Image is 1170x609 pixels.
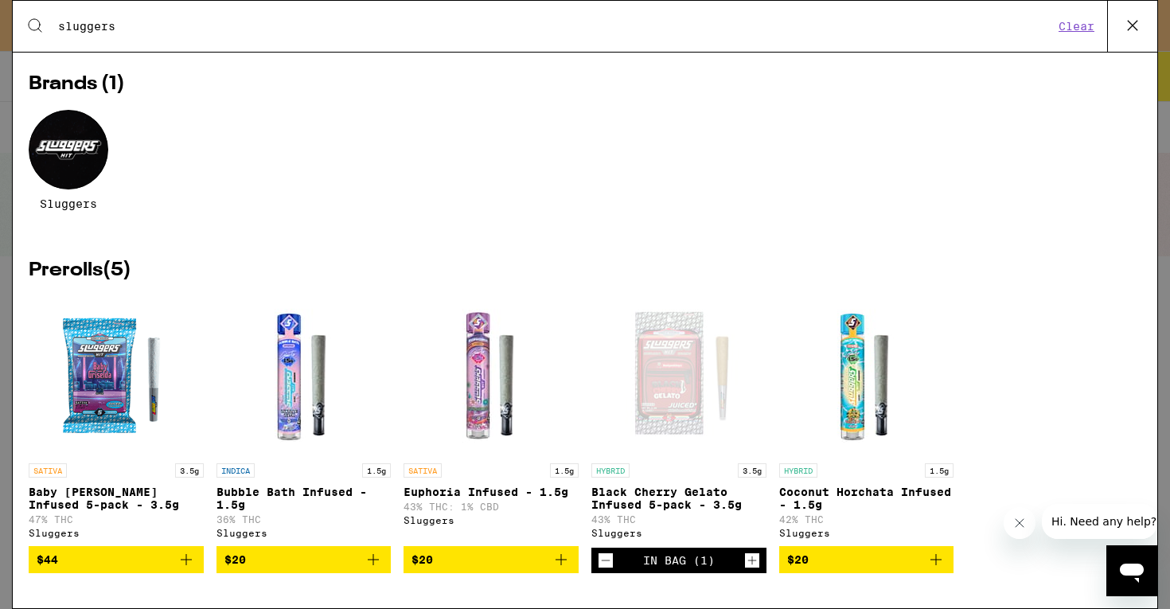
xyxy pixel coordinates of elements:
[787,553,809,566] span: $20
[591,296,766,548] a: Open page for Black Cherry Gelato Infused 5-pack - 3.5g from Sluggers
[29,546,204,573] button: Add to bag
[216,296,392,546] a: Open page for Bubble Bath Infused - 1.5g from Sluggers
[216,514,392,525] p: 36% THC
[404,502,579,512] p: 43% THC: 1% CBD
[1042,504,1157,539] iframe: Message from company
[29,528,204,538] div: Sluggers
[925,463,954,478] p: 1.5g
[216,546,392,573] button: Add to bag
[1106,545,1157,596] iframe: Button to launch messaging window
[362,463,391,478] p: 1.5g
[1054,19,1099,33] button: Clear
[216,463,255,478] p: INDICA
[216,528,392,538] div: Sluggers
[738,463,766,478] p: 3.5g
[744,552,760,568] button: Increment
[29,514,204,525] p: 47% THC
[643,554,715,567] div: In Bag (1)
[591,486,766,511] p: Black Cherry Gelato Infused 5-pack - 3.5g
[779,296,954,546] a: Open page for Coconut Horchata Infused - 1.5g from Sluggers
[404,515,579,525] div: Sluggers
[40,197,97,210] span: Sluggers
[779,486,954,511] p: Coconut Horchata Infused - 1.5g
[786,296,946,455] img: Sluggers - Coconut Horchata Infused - 1.5g
[779,463,817,478] p: HYBRID
[29,261,1141,280] h2: Prerolls ( 5 )
[29,486,204,511] p: Baby [PERSON_NAME] Infused 5-pack - 3.5g
[591,463,630,478] p: HYBRID
[411,296,571,455] img: Sluggers - Euphoria Infused - 1.5g
[591,528,766,538] div: Sluggers
[37,553,58,566] span: $44
[404,546,579,573] button: Add to bag
[1004,507,1035,539] iframe: Close message
[404,296,579,546] a: Open page for Euphoria Infused - 1.5g from Sluggers
[175,463,204,478] p: 3.5g
[29,75,1141,94] h2: Brands ( 1 )
[404,463,442,478] p: SATIVA
[591,514,766,525] p: 43% THC
[598,552,614,568] button: Decrement
[411,553,433,566] span: $20
[779,546,954,573] button: Add to bag
[216,486,392,511] p: Bubble Bath Infused - 1.5g
[224,296,383,455] img: Sluggers - Bubble Bath Infused - 1.5g
[779,528,954,538] div: Sluggers
[224,553,246,566] span: $20
[550,463,579,478] p: 1.5g
[37,296,196,455] img: Sluggers - Baby Griselda Infused 5-pack - 3.5g
[29,296,204,546] a: Open page for Baby Griselda Infused 5-pack - 3.5g from Sluggers
[779,514,954,525] p: 42% THC
[404,486,579,498] p: Euphoria Infused - 1.5g
[29,463,67,478] p: SATIVA
[57,19,1054,33] input: Search for products & categories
